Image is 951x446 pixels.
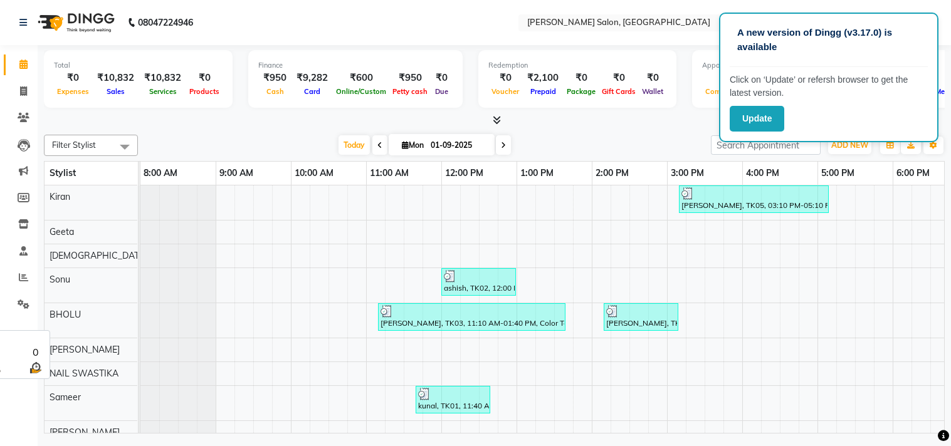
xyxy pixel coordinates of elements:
div: [PERSON_NAME], TK03, 11:10 AM-01:40 PM, Color Touch-Up 2 Women,Plex Treatment Women [379,305,564,329]
div: ₹2,100 [522,71,564,85]
a: 11:00 AM [367,164,412,182]
span: Today [339,135,370,155]
div: ₹950 [389,71,431,85]
div: [PERSON_NAME], TK05, 02:10 PM-03:10 PM, Color Touch-Up 2 Women [605,305,677,329]
span: ADD NEW [831,140,868,150]
div: ₹0 [186,71,223,85]
span: Kiran [50,191,70,202]
div: ₹10,832 [92,71,139,85]
div: Redemption [488,60,666,71]
div: ₹0 [431,71,453,85]
b: 08047224946 [138,5,193,40]
span: [PERSON_NAME] [50,427,120,438]
a: 4:00 PM [743,164,782,182]
p: A new version of Dingg (v3.17.0) is available [737,26,920,54]
img: wait_time.png [28,360,43,375]
span: Expenses [54,87,92,96]
a: 12:00 PM [442,164,486,182]
span: Due [432,87,451,96]
div: ₹0 [488,71,522,85]
span: BHOLU [50,309,81,320]
span: Card [301,87,323,96]
div: [PERSON_NAME], TK05, 03:10 PM-05:10 PM, Clean-Up 2,Eye Brows Threading [680,187,828,211]
span: Online/Custom [333,87,389,96]
span: Mon [399,140,427,150]
span: Filter Stylist [52,140,96,150]
div: Total [54,60,223,71]
span: Sonu [50,274,70,285]
a: 8:00 AM [140,164,181,182]
span: Wallet [639,87,666,96]
div: Appointment [702,60,858,71]
span: Stylist [50,167,76,179]
div: kunal, TK01, 11:40 AM-12:40 PM, Hair Cut Men [417,388,489,412]
div: ₹0 [639,71,666,85]
span: Voucher [488,87,522,96]
div: ₹600 [333,71,389,85]
span: Services [146,87,180,96]
span: Petty cash [389,87,431,96]
span: [PERSON_NAME] [50,344,120,355]
span: Products [186,87,223,96]
div: ₹10,832 [139,71,186,85]
span: Sameer [50,392,81,403]
span: Cash [263,87,287,96]
span: [DEMOGRAPHIC_DATA] [50,250,147,261]
input: 2025-09-01 [427,136,490,155]
button: ADD NEW [828,137,871,154]
a: 5:00 PM [818,164,858,182]
input: Search Appointment [711,135,821,155]
a: 10:00 AM [292,164,337,182]
p: Click on ‘Update’ or refersh browser to get the latest version. [730,73,928,100]
span: Sales [103,87,128,96]
a: 1:00 PM [517,164,557,182]
a: 6:00 PM [893,164,933,182]
div: 0 [28,345,43,360]
div: ashish, TK02, 12:00 PM-01:00 PM, Hair Cut Men [443,270,515,294]
img: logo [32,5,118,40]
div: ₹0 [564,71,599,85]
div: ₹9,282 [292,71,333,85]
span: Completed [702,87,745,96]
span: Geeta [50,226,74,237]
div: ₹0 [54,71,92,85]
button: Update [730,106,784,132]
div: Finance [258,60,453,71]
span: Prepaid [527,87,559,96]
a: 9:00 AM [216,164,256,182]
a: 3:00 PM [668,164,707,182]
span: NAIL SWASTIKA [50,368,118,379]
div: 8 [702,71,745,85]
div: ₹0 [599,71,639,85]
span: Gift Cards [599,87,639,96]
div: ₹950 [258,71,292,85]
span: Package [564,87,599,96]
a: 2:00 PM [592,164,632,182]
